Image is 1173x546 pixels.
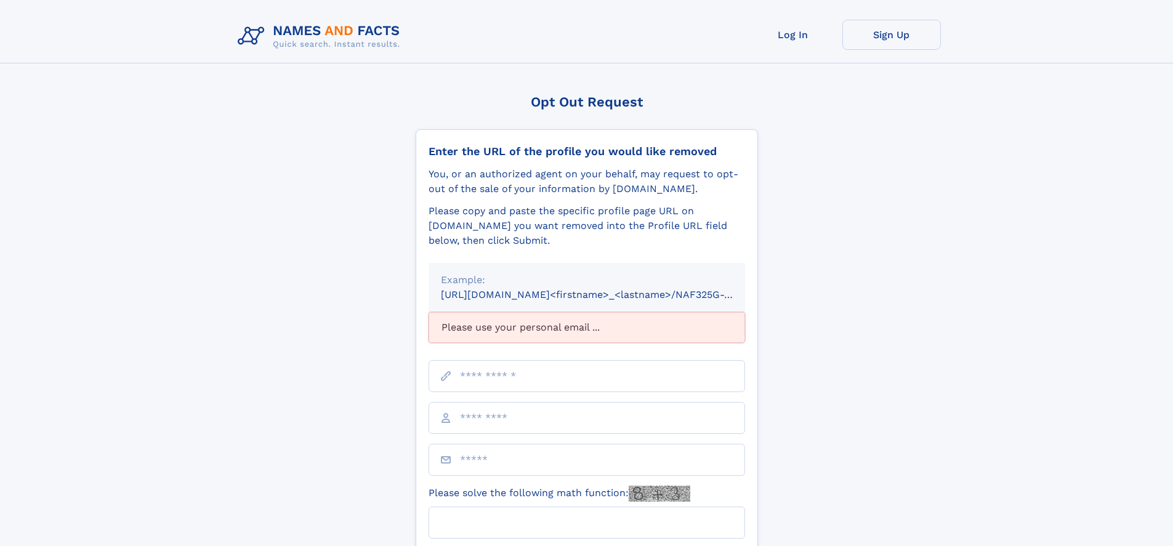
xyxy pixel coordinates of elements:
a: Log In [744,20,842,50]
div: Please copy and paste the specific profile page URL on [DOMAIN_NAME] you want removed into the Pr... [429,204,745,248]
a: Sign Up [842,20,941,50]
div: You, or an authorized agent on your behalf, may request to opt-out of the sale of your informatio... [429,167,745,196]
div: Enter the URL of the profile you would like removed [429,145,745,158]
div: Please use your personal email ... [429,312,745,343]
img: Logo Names and Facts [233,20,410,53]
div: Example: [441,273,733,287]
label: Please solve the following math function: [429,486,690,502]
small: [URL][DOMAIN_NAME]<firstname>_<lastname>/NAF325G-xxxxxxxx [441,289,768,300]
div: Opt Out Request [416,94,758,110]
